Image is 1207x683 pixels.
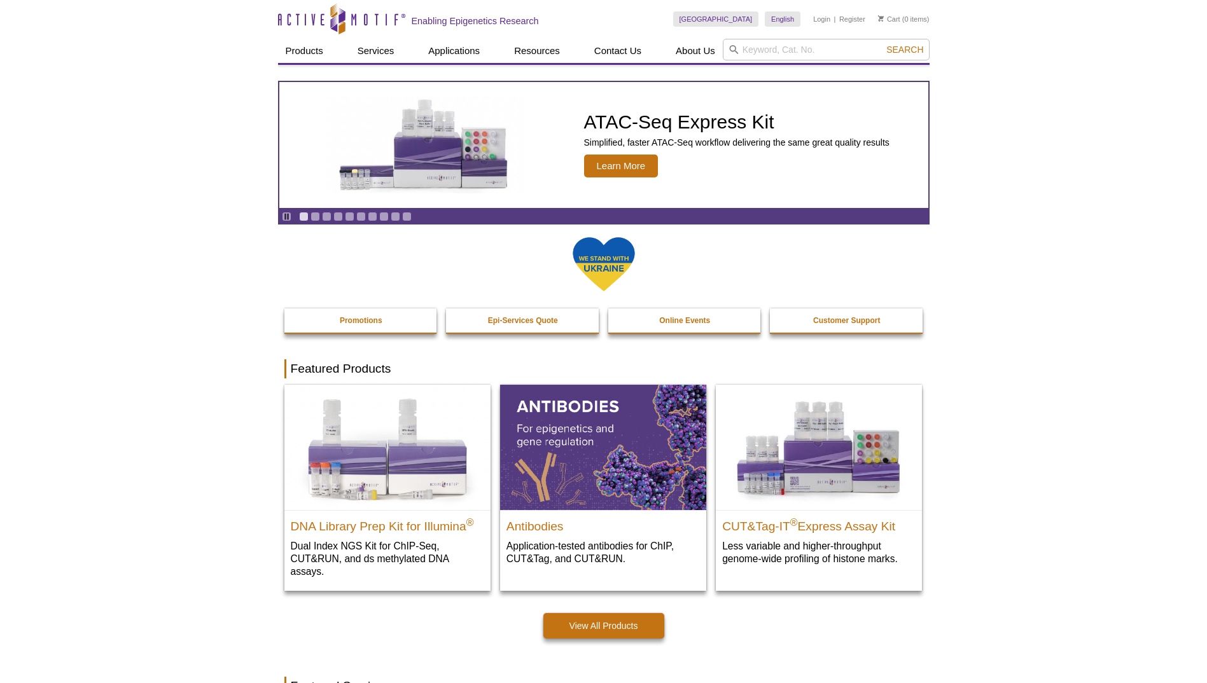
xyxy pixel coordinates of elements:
[673,11,759,27] a: [GEOGRAPHIC_DATA]
[282,212,291,221] a: Toggle autoplay
[500,385,706,577] a: All Antibodies Antibodies Application-tested antibodies for ChIP, CUT&Tag, and CUT&RUN.
[412,15,539,27] h2: Enabling Epigenetics Research
[883,44,927,55] button: Search
[584,155,659,177] span: Learn More
[320,97,530,193] img: ATAC-Seq Express Kit
[878,15,884,22] img: Your Cart
[279,82,928,208] article: ATAC-Seq Express Kit
[834,11,836,27] li: |
[584,137,890,148] p: Simplified, faster ATAC-Seq workflow delivering the same great quality results
[506,39,568,63] a: Resources
[345,212,354,221] a: Go to slide 5
[291,514,484,533] h2: DNA Library Prep Kit for Illumina
[379,212,389,221] a: Go to slide 8
[506,539,700,565] p: Application-tested antibodies for ChIP, CUT&Tag, and CUT&RUN.
[446,308,600,333] a: Epi-Services Quote
[279,82,928,208] a: ATAC-Seq Express Kit ATAC-Seq Express Kit Simplified, faster ATAC-Seq workflow delivering the sam...
[584,113,890,132] h2: ATAC-Seq Express Kit
[723,39,930,60] input: Keyword, Cat. No.
[278,39,331,63] a: Products
[368,212,377,221] a: Go to slide 7
[878,11,930,27] li: (0 items)
[886,45,923,55] span: Search
[350,39,402,63] a: Services
[790,516,798,527] sup: ®
[284,385,491,590] a: DNA Library Prep Kit for Illumina DNA Library Prep Kit for Illumina® Dual Index NGS Kit for ChIP-...
[716,385,922,577] a: CUT&Tag-IT® Express Assay Kit CUT&Tag-IT®Express Assay Kit Less variable and higher-throughput ge...
[391,212,400,221] a: Go to slide 9
[466,516,474,527] sup: ®
[310,212,320,221] a: Go to slide 2
[284,359,923,378] h2: Featured Products
[421,39,487,63] a: Applications
[659,316,710,325] strong: Online Events
[333,212,343,221] a: Go to slide 4
[668,39,723,63] a: About Us
[402,212,412,221] a: Go to slide 10
[770,308,924,333] a: Customer Support
[813,316,880,325] strong: Customer Support
[322,212,331,221] a: Go to slide 3
[488,316,558,325] strong: Epi-Services Quote
[839,15,865,24] a: Register
[587,39,649,63] a: Contact Us
[813,15,830,24] a: Login
[878,15,900,24] a: Cart
[572,236,636,293] img: We Stand With Ukraine
[299,212,309,221] a: Go to slide 1
[284,385,491,509] img: DNA Library Prep Kit for Illumina
[356,212,366,221] a: Go to slide 6
[543,613,664,638] a: View All Products
[284,308,438,333] a: Promotions
[722,514,916,533] h2: CUT&Tag-IT Express Assay Kit
[716,385,922,509] img: CUT&Tag-IT® Express Assay Kit
[608,308,762,333] a: Online Events
[506,514,700,533] h2: Antibodies
[765,11,800,27] a: English
[291,539,484,578] p: Dual Index NGS Kit for ChIP-Seq, CUT&RUN, and ds methylated DNA assays.
[722,539,916,565] p: Less variable and higher-throughput genome-wide profiling of histone marks​.
[500,385,706,509] img: All Antibodies
[340,316,382,325] strong: Promotions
